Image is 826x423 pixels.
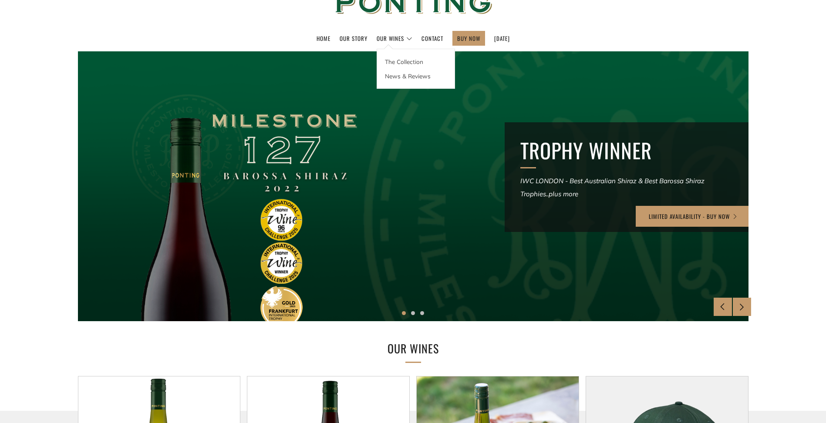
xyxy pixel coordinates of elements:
[411,311,415,315] button: 2
[377,69,455,83] a: News & Reviews
[340,31,367,45] a: Our Story
[270,339,557,358] h2: OUR WINES
[402,311,406,315] button: 1
[520,138,733,163] h2: TROPHY WINNER
[377,54,455,69] a: The Collection
[421,31,443,45] a: Contact
[520,177,705,198] em: IWC LONDON - Best Australian Shiraz & Best Barossa Shiraz Trophies..plus more
[317,31,330,45] a: Home
[377,31,412,45] a: Our Wines
[420,311,424,315] button: 3
[457,31,480,45] a: BUY NOW
[636,206,751,227] a: LIMITED AVAILABILITY - BUY NOW
[494,31,510,45] a: [DATE]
